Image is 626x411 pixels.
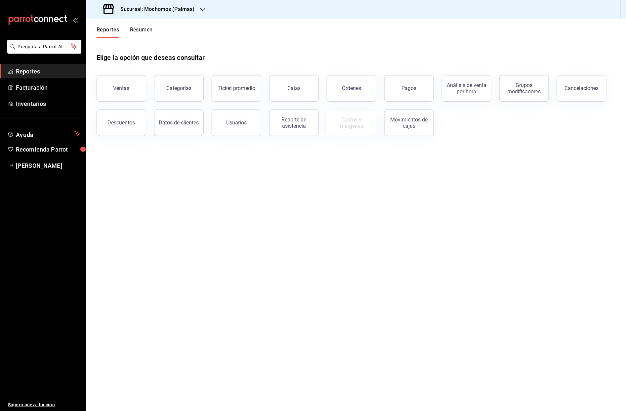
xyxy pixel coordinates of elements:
[499,75,549,102] button: Grupos modificadores
[218,85,255,91] div: Ticket promedio
[73,17,78,23] button: open_drawer_menu
[384,75,434,102] button: Pagos
[108,119,135,126] div: Descuentos
[273,116,314,129] div: Reporte de asistencia
[8,402,55,407] font: Sugerir nueva función
[16,162,62,169] font: [PERSON_NAME]
[327,75,376,102] button: Órdenes
[226,119,247,126] div: Usuarios
[389,116,430,129] div: Movimientos de cajas
[557,75,606,102] button: Cancelaciones
[384,110,434,136] button: Movimientos de cajas
[113,85,130,91] div: Ventas
[7,40,81,54] button: Pregunta a Parrot AI
[16,130,72,138] span: Ayuda
[16,100,46,107] font: Inventarios
[565,85,599,91] div: Cancelaciones
[327,110,376,136] button: Contrata inventarios para ver este reporte
[504,82,545,95] div: Grupos modificadores
[16,146,68,153] font: Recomienda Parrot
[16,68,40,75] font: Reportes
[154,110,204,136] button: Datos de clientes
[212,110,261,136] button: Usuarios
[342,85,361,91] div: Órdenes
[97,53,205,63] h1: Elige la opción que deseas consultar
[269,75,319,102] button: Cajas
[154,75,204,102] button: Categorías
[159,119,199,126] div: Datos de clientes
[287,85,301,91] div: Cajas
[97,75,146,102] button: Ventas
[97,110,146,136] button: Descuentos
[442,75,491,102] button: Análisis de venta por hora
[97,26,119,33] font: Reportes
[130,26,153,38] button: Resumen
[166,85,191,91] div: Categorías
[5,48,81,55] a: Pregunta a Parrot AI
[446,82,487,95] div: Análisis de venta por hora
[18,43,71,50] span: Pregunta a Parrot AI
[402,85,417,91] div: Pagos
[269,110,319,136] button: Reporte de asistencia
[212,75,261,102] button: Ticket promedio
[331,116,372,129] div: Costos y márgenes
[97,26,153,38] div: Pestañas de navegación
[115,5,195,13] h3: Sucursal: Mochomos (Palmas)
[16,84,48,91] font: Facturación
